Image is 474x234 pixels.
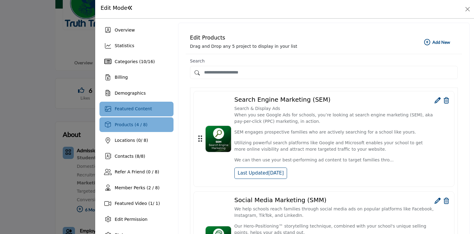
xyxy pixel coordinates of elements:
h1: Edit Mode [101,5,133,11]
p: We help schools reach families through social media ads on popular platforms like Facebook, Insta... [234,206,435,219]
button: Add New [416,36,458,48]
span: 8 [137,154,140,159]
h4: Social Media Marketing (SMM) [234,196,327,204]
i: Add New [424,39,430,45]
b: Add New [424,39,450,45]
span: 10 [141,59,146,64]
span: 8 [141,154,144,159]
input: Search by Product Name [190,66,458,79]
p: Utilizing powerful search platforms like Google and Microsoft enables your school to get more onl... [234,140,435,153]
h4: Search Engine Marketing (SEM) [234,96,330,103]
h3: Search [190,58,458,64]
span: Billing [115,75,128,80]
span: Featured Content [115,106,152,111]
span: Refer A Friend (0 / 8) [115,169,159,174]
span: Products (4 / 8) [115,122,147,127]
span: 16 [148,59,153,64]
span: Locations ( / 8) [115,138,148,143]
span: Demographics [115,91,146,96]
span: Categories ( / ) [115,59,155,64]
span: Statistics [115,43,134,48]
img: No Search Engine Marketing (SEM) logo [206,126,232,152]
h2: Edit Products [190,35,297,41]
span: Edit Permission [115,217,147,222]
span: Contacts ( / ) [115,154,145,159]
p: We can then use your best-performing ad content to target families thro... [234,157,435,163]
div: Last Updated [234,168,287,179]
span: 0 [138,138,141,143]
p: Search & Display Ads When you see Google Ads for schools, you’re looking at search engine marketi... [234,105,435,125]
p: SEM engages prospective families who are actively searching for a school like yours. [234,129,435,135]
span: Member Perks (2 / 8) [115,185,160,190]
span: Featured Video ( / 1) [115,201,160,206]
span: Overview [115,28,135,32]
span: [DATE] [268,170,284,176]
button: Close [463,5,472,13]
span: Drag and Drop any 5 project to display in your list [190,44,297,49]
span: 1 [150,201,153,206]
